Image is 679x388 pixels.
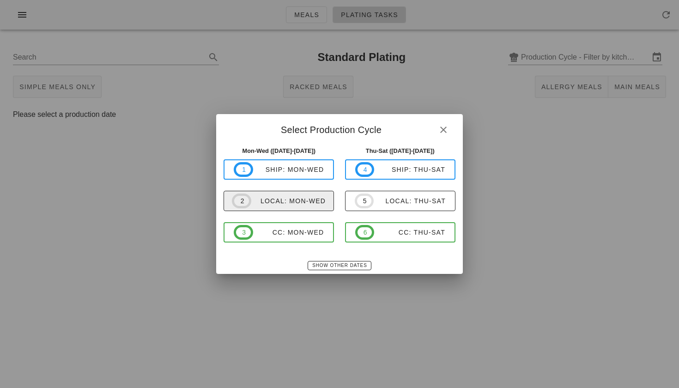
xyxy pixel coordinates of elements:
div: local: Thu-Sat [374,197,446,205]
button: 2local: Mon-Wed [224,191,334,211]
div: local: Mon-Wed [251,197,326,205]
div: Select Production Cycle [216,114,462,143]
button: 4ship: Thu-Sat [345,159,455,180]
span: 2 [240,196,243,206]
div: CC: Thu-Sat [374,229,445,236]
span: 1 [242,164,245,175]
div: ship: Mon-Wed [253,166,324,173]
span: 4 [363,164,367,175]
button: 5local: Thu-Sat [345,191,455,211]
button: 3CC: Mon-Wed [224,222,334,242]
div: ship: Thu-Sat [374,166,445,173]
button: Show Other Dates [308,261,371,270]
span: 3 [242,227,245,237]
strong: Thu-Sat ([DATE]-[DATE]) [366,147,435,154]
div: CC: Mon-Wed [253,229,324,236]
button: 1ship: Mon-Wed [224,159,334,180]
span: 6 [363,227,367,237]
span: 5 [363,196,366,206]
button: 6CC: Thu-Sat [345,222,455,242]
span: Show Other Dates [312,263,367,268]
strong: Mon-Wed ([DATE]-[DATE]) [242,147,315,154]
